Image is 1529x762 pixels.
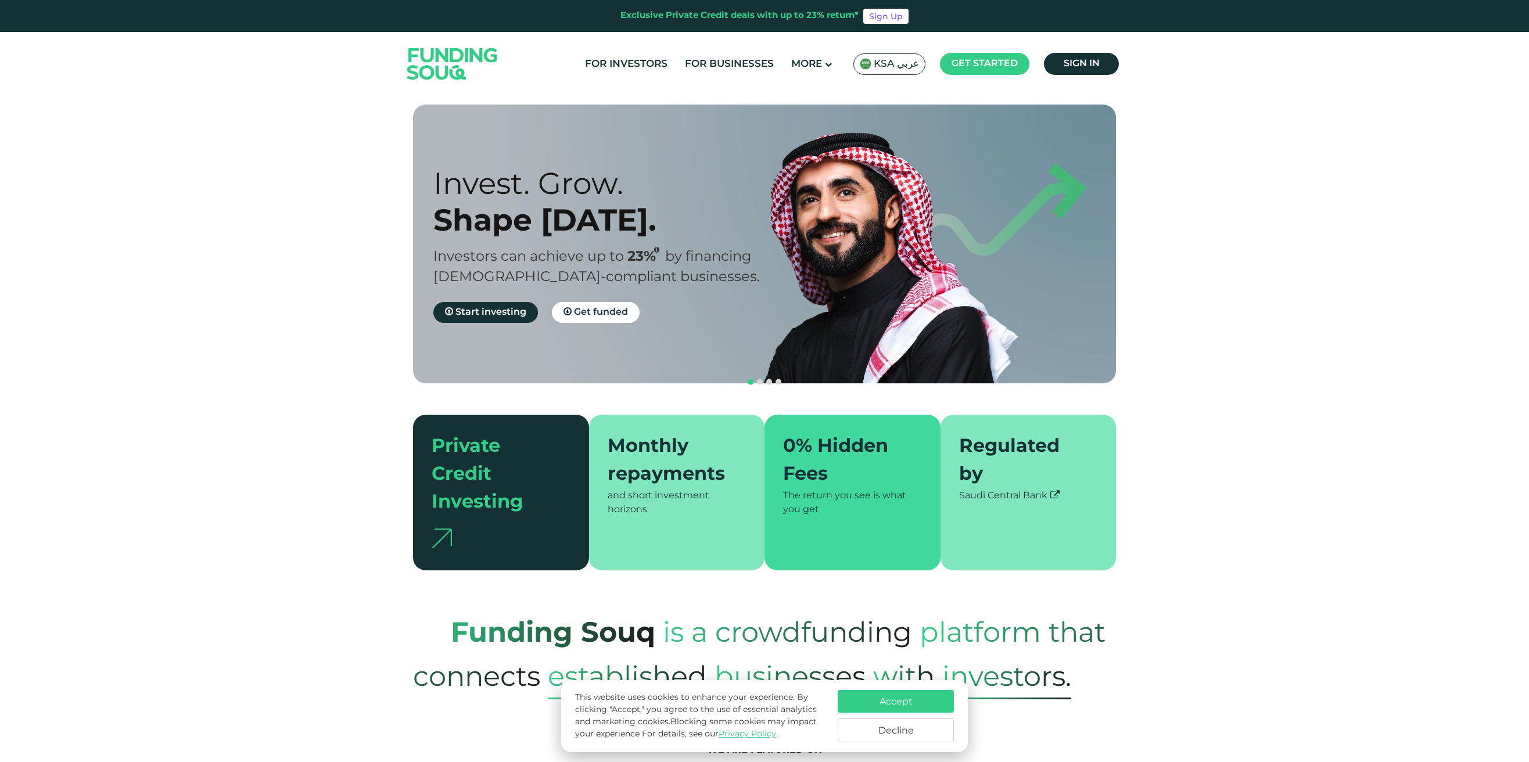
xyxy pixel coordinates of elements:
[783,489,922,517] div: The return you see is what you get
[548,657,707,699] span: established
[952,59,1018,68] span: Get started
[959,433,1084,489] div: Regulated by
[663,603,912,660] span: is a crowdfunding
[413,603,1106,705] span: platform that connects
[863,9,909,24] a: Sign Up
[608,433,733,489] div: Monthly repayments
[791,59,822,69] span: More
[574,308,628,317] span: Get funded
[433,165,785,202] div: Invest. Grow.
[715,657,866,699] span: Businesses
[552,302,640,323] a: Get funded
[432,529,452,548] img: arrow
[1064,59,1100,68] span: Sign in
[654,247,659,253] i: 23% IRR (expected) ~ 15% Net yield (expected)
[746,378,755,387] button: navigation
[575,718,817,738] span: Blocking some cookies may impact your experience
[642,730,778,738] span: For details, see our .
[433,302,538,323] a: Start investing
[838,718,954,742] button: Decline
[433,250,624,264] span: Investors can achieve up to
[755,378,764,387] button: navigation
[620,9,859,23] div: Exclusive Private Credit deals with up to 23% return*
[1044,53,1119,75] a: Sign in
[719,730,776,738] a: Privacy Policy
[874,57,919,71] span: KSA عربي
[764,378,774,387] button: navigation
[838,690,954,713] button: Accept
[432,433,557,517] div: Private Credit Investing
[455,308,526,317] span: Start investing
[783,433,908,489] div: 0% Hidden Fees
[608,489,746,517] div: and short investment horizons
[873,648,935,705] span: with
[774,378,783,387] button: navigation
[707,746,822,754] span: We are featured on
[860,58,871,70] img: SA Flag
[942,657,1071,699] span: Investors.
[575,692,826,741] p: This website uses cookies to enhance your experience. By clicking "Accept," you agree to the use ...
[959,489,1098,503] div: Saudi Central Bank
[627,250,665,264] span: 23%
[396,34,509,93] img: Logo
[451,621,655,648] strong: Funding Souq
[682,55,777,74] a: For Businesses
[433,202,785,238] div: Shape [DATE].
[582,55,670,74] a: For Investors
